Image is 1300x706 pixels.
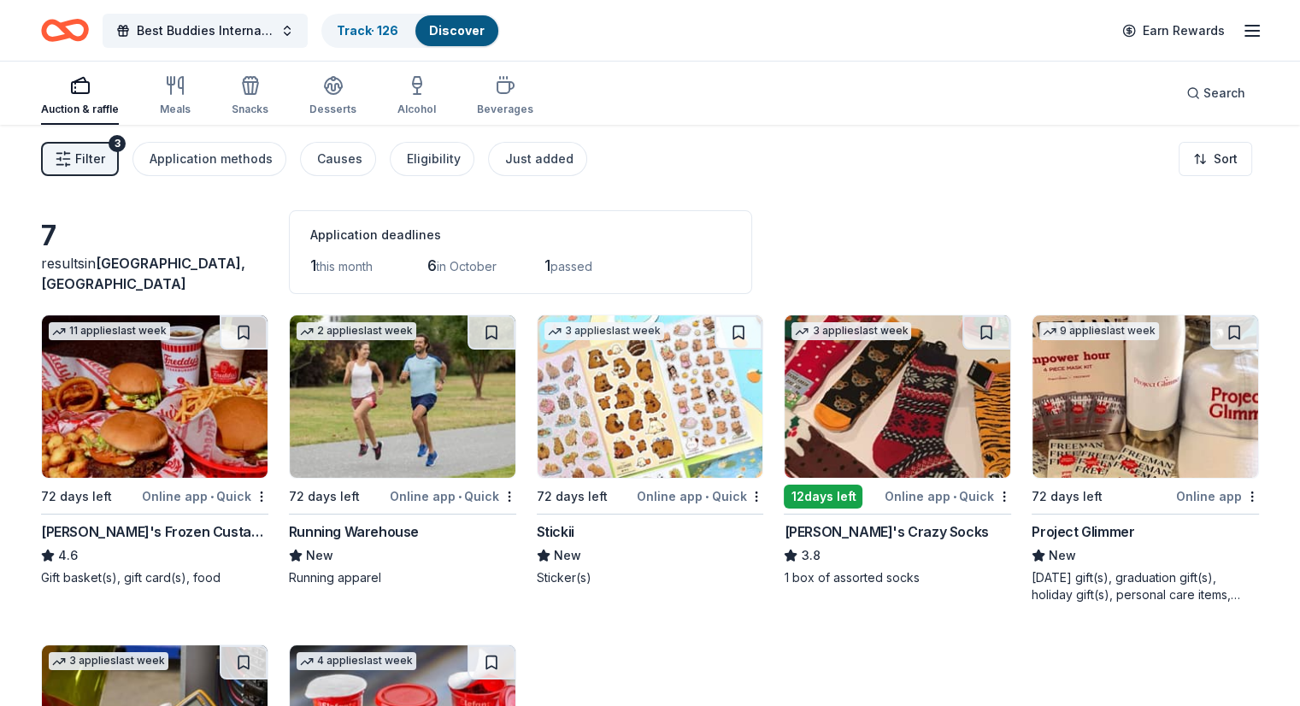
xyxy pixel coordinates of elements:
[554,545,581,566] span: New
[289,315,516,586] a: Image for Running Warehouse2 applieslast week72 days leftOnline app•QuickRunning WarehouseNewRunn...
[1049,545,1076,566] span: New
[1032,486,1103,507] div: 72 days left
[537,521,574,542] div: Stickii
[137,21,274,41] span: Best Buddies International, [GEOGRAPHIC_DATA], Champion of the Year Gala
[1203,83,1245,103] span: Search
[488,142,587,176] button: Just added
[550,259,592,274] span: passed
[41,253,268,294] div: results
[407,149,461,169] div: Eligibility
[297,322,416,340] div: 2 applies last week
[300,142,376,176] button: Causes
[785,315,1010,478] img: Image for John's Crazy Socks
[41,315,268,586] a: Image for Freddy's Frozen Custard & Steakburgers11 applieslast week72 days leftOnline app•Quick[P...
[1173,76,1259,110] button: Search
[1032,315,1259,603] a: Image for Project Glimmer9 applieslast week72 days leftOnline appProject GlimmerNew[DATE] gift(s)...
[58,545,78,566] span: 4.6
[429,23,485,38] a: Discover
[109,135,126,152] div: 3
[41,521,268,542] div: [PERSON_NAME]'s Frozen Custard & Steakburgers
[41,486,112,507] div: 72 days left
[1112,15,1235,46] a: Earn Rewards
[132,142,286,176] button: Application methods
[397,68,436,125] button: Alcohol
[537,315,764,586] a: Image for Stickii3 applieslast week72 days leftOnline app•QuickStickiiNewSticker(s)
[538,315,763,478] img: Image for Stickii
[309,103,356,116] div: Desserts
[427,256,437,274] span: 6
[289,569,516,586] div: Running apparel
[953,490,956,503] span: •
[150,149,273,169] div: Application methods
[784,485,862,509] div: 12 days left
[390,485,516,507] div: Online app Quick
[477,68,533,125] button: Beverages
[210,490,214,503] span: •
[309,68,356,125] button: Desserts
[544,256,550,274] span: 1
[784,521,988,542] div: [PERSON_NAME]'s Crazy Socks
[290,315,515,478] img: Image for Running Warehouse
[784,569,1011,586] div: 1 box of assorted socks
[42,315,268,478] img: Image for Freddy's Frozen Custard & Steakburgers
[705,490,709,503] span: •
[390,142,474,176] button: Eligibility
[885,485,1011,507] div: Online app Quick
[505,149,574,169] div: Just added
[142,485,268,507] div: Online app Quick
[297,652,416,670] div: 4 applies last week
[310,256,316,274] span: 1
[41,569,268,586] div: Gift basket(s), gift card(s), food
[160,103,191,116] div: Meals
[1032,521,1134,542] div: Project Glimmer
[801,545,820,566] span: 3.8
[1179,142,1252,176] button: Sort
[317,149,362,169] div: Causes
[289,521,419,542] div: Running Warehouse
[316,259,373,274] span: this month
[41,142,119,176] button: Filter3
[103,14,308,48] button: Best Buddies International, [GEOGRAPHIC_DATA], Champion of the Year Gala
[1032,315,1258,478] img: Image for Project Glimmer
[49,652,168,670] div: 3 applies last week
[437,259,497,274] span: in October
[397,103,436,116] div: Alcohol
[477,103,533,116] div: Beverages
[544,322,664,340] div: 3 applies last week
[41,219,268,253] div: 7
[232,103,268,116] div: Snacks
[537,569,764,586] div: Sticker(s)
[458,490,462,503] span: •
[784,315,1011,586] a: Image for John's Crazy Socks3 applieslast week12days leftOnline app•Quick[PERSON_NAME]'s Crazy So...
[537,486,608,507] div: 72 days left
[321,14,500,48] button: Track· 126Discover
[289,486,360,507] div: 72 days left
[41,103,119,116] div: Auction & raffle
[41,10,89,50] a: Home
[1176,485,1259,507] div: Online app
[637,485,763,507] div: Online app Quick
[1039,322,1159,340] div: 9 applies last week
[75,149,105,169] span: Filter
[337,23,398,38] a: Track· 126
[310,225,731,245] div: Application deadlines
[41,255,245,292] span: [GEOGRAPHIC_DATA], [GEOGRAPHIC_DATA]
[1032,569,1259,603] div: [DATE] gift(s), graduation gift(s), holiday gift(s), personal care items, one-on-one career coach...
[232,68,268,125] button: Snacks
[306,545,333,566] span: New
[791,322,911,340] div: 3 applies last week
[1214,149,1238,169] span: Sort
[41,68,119,125] button: Auction & raffle
[49,322,170,340] div: 11 applies last week
[41,255,245,292] span: in
[160,68,191,125] button: Meals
